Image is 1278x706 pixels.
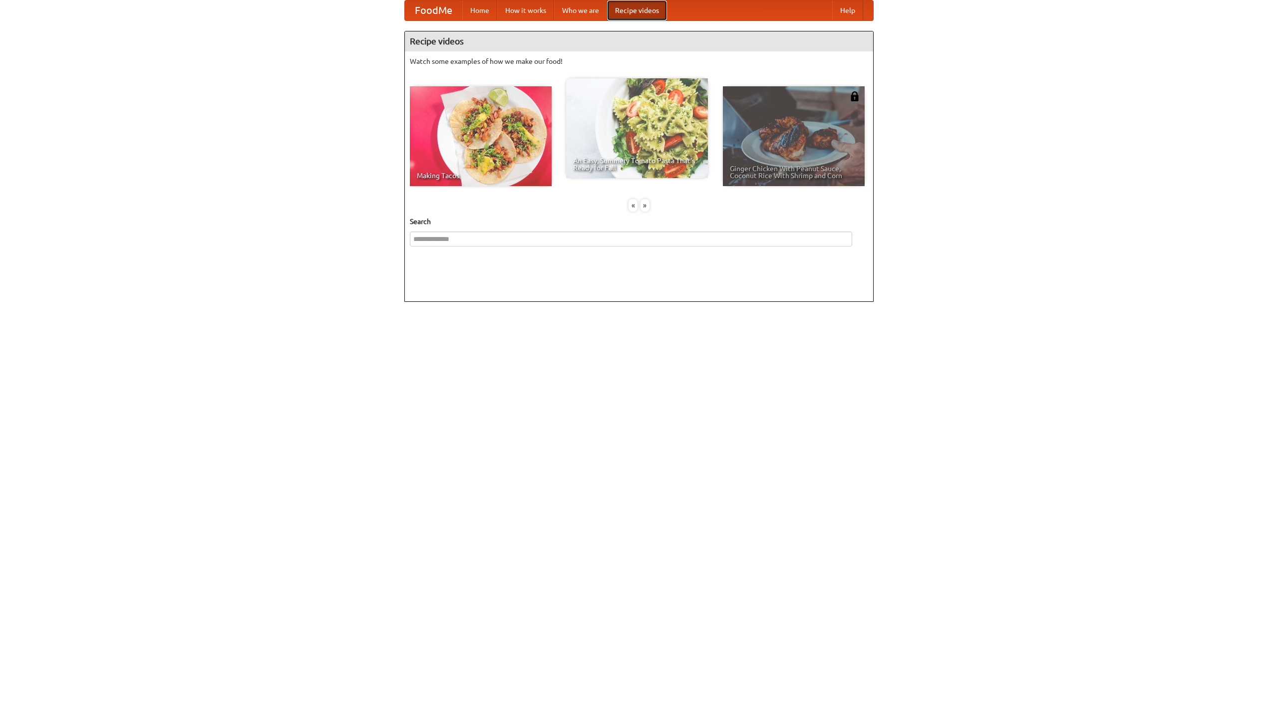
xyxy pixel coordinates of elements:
div: » [640,199,649,212]
span: An Easy, Summery Tomato Pasta That's Ready for Fall [573,157,701,171]
a: Home [462,0,497,20]
a: Recipe videos [607,0,667,20]
span: Making Tacos [417,172,545,179]
a: Help [832,0,863,20]
img: 483408.png [850,91,860,101]
a: FoodMe [405,0,462,20]
p: Watch some examples of how we make our food! [410,56,868,66]
a: Who we are [554,0,607,20]
h5: Search [410,217,868,227]
a: Making Tacos [410,86,552,186]
div: « [629,199,638,212]
a: How it works [497,0,554,20]
a: An Easy, Summery Tomato Pasta That's Ready for Fall [566,78,708,178]
h4: Recipe videos [405,31,873,51]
